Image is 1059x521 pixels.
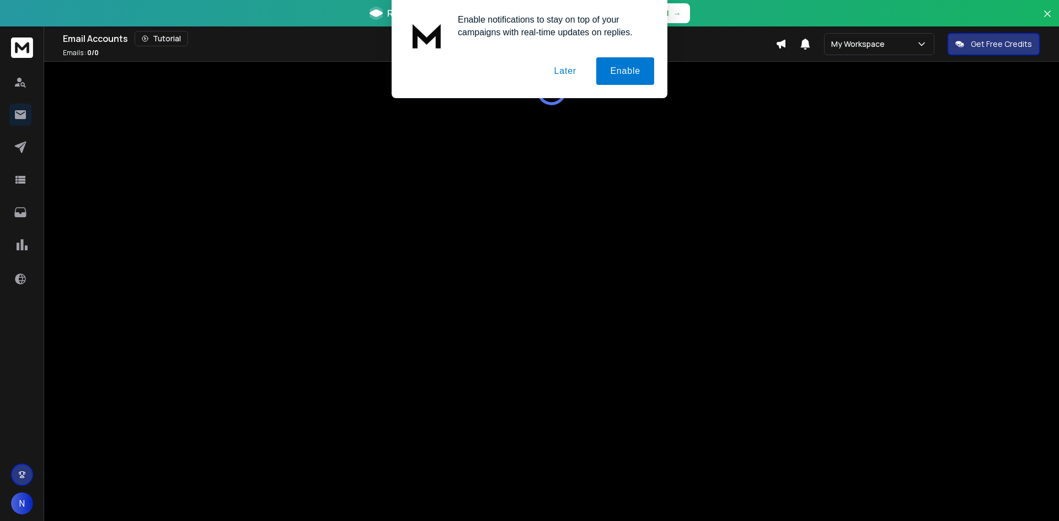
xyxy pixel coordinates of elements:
button: N [11,492,33,514]
img: notification icon [405,13,449,57]
div: Enable notifications to stay on top of your campaigns with real-time updates on replies. [449,13,654,39]
button: Enable [596,57,654,85]
button: Later [540,57,590,85]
